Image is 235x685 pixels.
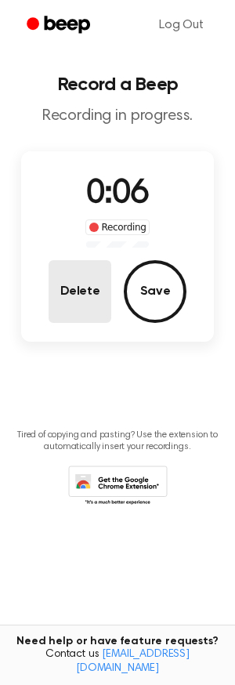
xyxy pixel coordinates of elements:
[13,429,222,453] p: Tired of copying and pasting? Use the extension to automatically insert your recordings.
[124,260,186,323] button: Save Audio Record
[143,6,219,44] a: Log Out
[76,649,190,674] a: [EMAIL_ADDRESS][DOMAIN_NAME]
[13,75,222,94] h1: Record a Beep
[49,260,111,323] button: Delete Audio Record
[85,219,150,235] div: Recording
[86,178,149,211] span: 0:06
[13,107,222,126] p: Recording in progress.
[9,648,226,676] span: Contact us
[16,10,104,41] a: Beep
